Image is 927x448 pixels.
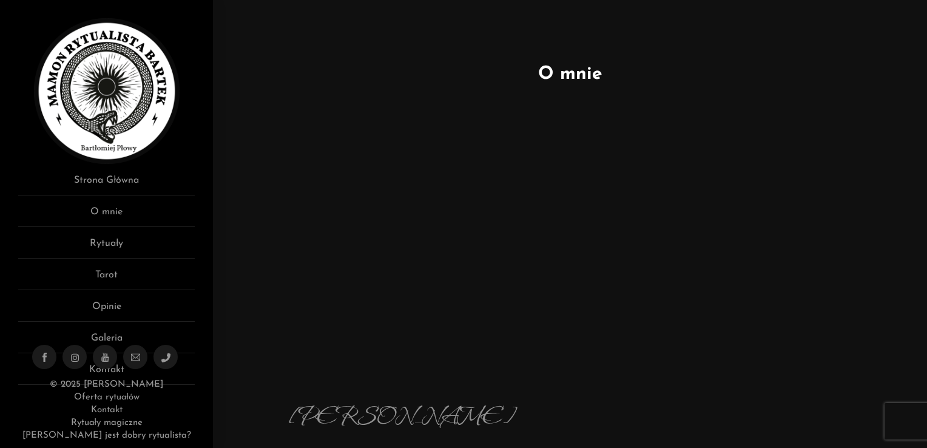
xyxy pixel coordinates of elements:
[91,406,123,415] a: Kontakt
[18,299,195,322] a: Opinie
[74,393,140,402] a: Oferta rytuałów
[18,205,195,227] a: O mnie
[18,236,195,259] a: Rytuały
[18,268,195,290] a: Tarot
[18,173,195,195] a: Strona Główna
[231,61,909,88] h1: O mnie
[71,418,143,427] a: Rytuały magiczne
[34,18,180,164] img: Rytualista Bartek
[22,431,191,440] a: [PERSON_NAME] jest dobry rytualista?
[18,331,195,353] a: Galeria
[237,397,564,438] p: [PERSON_NAME]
